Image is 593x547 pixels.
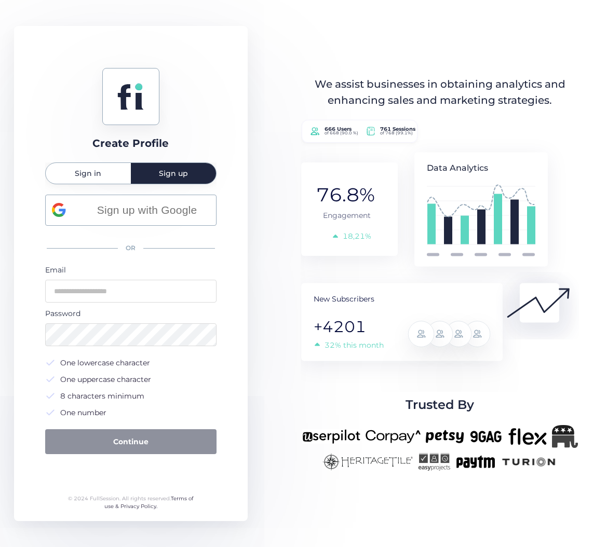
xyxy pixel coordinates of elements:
[381,130,413,135] tspan: of 768 (99.1%)
[303,76,577,109] div: We assist businesses in obtaining analytics and enhancing sales and marketing strategies.
[381,126,416,132] tspan: 761 Sessions
[426,425,464,448] img: petsy-new.png
[323,211,371,220] tspan: Engagement
[552,425,578,448] img: Republicanlogo-bw.png
[302,425,360,448] img: userpilot-new.png
[325,340,384,350] tspan: 32% this month
[501,453,557,471] img: turion-new.png
[45,237,217,259] div: OR
[92,135,169,152] div: Create Profile
[343,231,371,240] tspan: 18,21%
[314,294,374,303] tspan: New Subscribers
[45,264,217,276] div: Email
[45,429,217,454] button: Continue
[60,390,144,402] div: 8 characters minimum
[508,425,547,448] img: flex-new.png
[406,395,474,415] span: Trusted By
[63,495,198,511] div: © 2024 FullSession. All rights reserved.
[366,425,421,448] img: corpay-new.png
[455,453,495,471] img: paytm-new.png
[314,317,366,336] tspan: +4201
[45,308,217,319] div: Password
[317,183,375,206] tspan: 76.8%
[60,406,106,419] div: One number
[159,170,188,177] span: Sign up
[325,130,358,135] tspan: of 668 (90.0 %)
[469,425,503,448] img: 9gag-new.png
[427,163,488,173] tspan: Data Analytics
[85,201,210,218] span: Sign up with Google
[418,453,450,471] img: easyprojects-new.png
[60,357,150,369] div: One lowercase character
[325,126,352,132] tspan: 666 Users
[75,170,101,177] span: Sign in
[60,373,151,386] div: One uppercase character
[322,453,413,471] img: heritagetile-new.png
